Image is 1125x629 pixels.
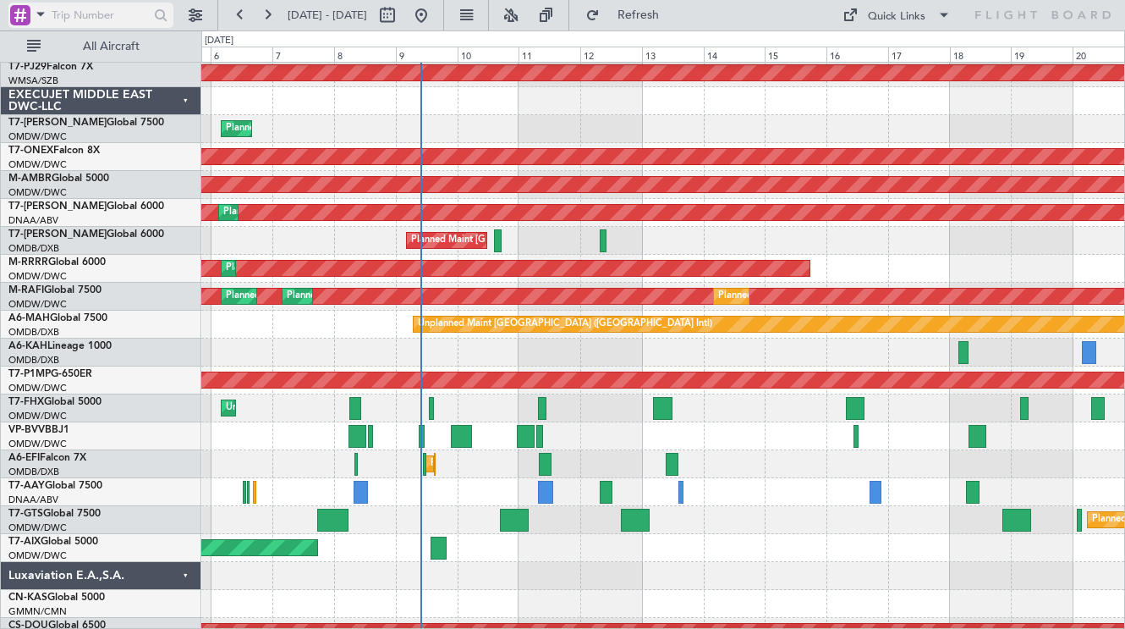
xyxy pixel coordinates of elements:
span: M-RAFI [8,285,44,295]
div: Quick Links [868,8,925,25]
span: T7-GTS [8,509,43,519]
span: M-RRRR [8,257,48,268]
span: Refresh [603,9,674,21]
span: A6-KAH [8,341,47,351]
div: 14 [704,47,766,62]
button: Quick Links [834,2,959,29]
span: T7-AAY [8,481,45,491]
div: 12 [580,47,642,62]
a: DNAA/ABV [8,214,58,227]
a: OMDB/DXB [8,242,59,255]
div: 6 [211,47,272,62]
button: All Aircraft [19,33,184,60]
a: T7-PJ29Falcon 7X [8,62,93,72]
span: T7-FHX [8,397,44,407]
a: OMDW/DWC [8,130,67,143]
a: A6-KAHLineage 1000 [8,341,112,351]
div: 17 [888,47,950,62]
div: 11 [519,47,580,62]
div: Planned Maint Dubai (Al Maktoum Intl) [287,284,453,309]
div: Planned Maint [GEOGRAPHIC_DATA] ([GEOGRAPHIC_DATA] Intl) [411,228,694,253]
span: VP-BVV [8,425,45,435]
div: Unplanned Maint [GEOGRAPHIC_DATA] (Al Maktoum Intl) [226,395,476,421]
a: T7-[PERSON_NAME]Global 7500 [8,118,164,128]
a: T7-FHXGlobal 5000 [8,397,102,407]
a: DNAA/ABV [8,494,58,506]
a: OMDB/DXB [8,466,59,478]
div: 8 [334,47,396,62]
a: CN-KASGlobal 5000 [8,593,105,603]
a: M-RRRRGlobal 6000 [8,257,106,268]
span: T7-PJ29 [8,62,47,72]
a: T7-AAYGlobal 7500 [8,481,102,491]
a: OMDW/DWC [8,298,67,311]
div: 16 [826,47,888,62]
span: T7-[PERSON_NAME] [8,201,107,212]
div: 19 [1011,47,1073,62]
div: 15 [765,47,826,62]
a: GMMN/CMN [8,605,67,618]
a: OMDW/DWC [8,382,67,395]
input: Trip Number [52,3,149,28]
a: A6-MAHGlobal 7500 [8,313,107,323]
div: 13 [642,47,704,62]
a: WMSA/SZB [8,74,58,87]
a: OMDW/DWC [8,438,67,450]
span: A6-MAH [8,313,50,323]
div: Planned Maint Dubai (Al Maktoum Intl) [226,116,392,141]
a: OMDW/DWC [8,186,67,199]
a: OMDW/DWC [8,270,67,283]
div: 9 [396,47,458,62]
div: [DATE] [205,34,233,48]
a: OMDB/DXB [8,354,59,367]
div: Planned Maint Dubai (Al Maktoum Intl) [226,284,392,309]
div: 7 [272,47,334,62]
span: CN-KAS [8,593,47,603]
a: OMDB/DXB [8,326,59,339]
div: Planned Maint Dubai (Al Maktoum Intl) [718,284,885,309]
span: T7-AIX [8,537,41,547]
div: Planned Maint Dubai (Al Maktoum Intl) [226,256,392,281]
a: T7-AIXGlobal 5000 [8,537,98,547]
a: A6-EFIFalcon 7X [8,453,86,463]
div: 18 [950,47,1012,62]
span: T7-P1MP [8,369,51,379]
span: T7-[PERSON_NAME] [8,118,107,128]
a: T7-[PERSON_NAME]Global 6000 [8,201,164,212]
a: T7-ONEXFalcon 8X [8,146,100,156]
a: OMDW/DWC [8,549,67,562]
a: OMDW/DWC [8,521,67,534]
a: VP-BVVBBJ1 [8,425,69,435]
span: [DATE] - [DATE] [288,8,367,23]
button: Refresh [578,2,679,29]
span: T7-ONEX [8,146,53,156]
div: 10 [458,47,519,62]
a: M-RAFIGlobal 7500 [8,285,102,295]
a: T7-GTSGlobal 7500 [8,509,101,519]
div: Planned Maint Dubai (Al Maktoum Intl) [223,200,390,225]
span: A6-EFI [8,453,40,463]
div: Planned Maint Dubai (Al Maktoum Intl) [431,451,597,477]
span: All Aircraft [44,41,178,52]
a: T7-[PERSON_NAME]Global 6000 [8,229,164,240]
span: T7-[PERSON_NAME] [8,229,107,240]
div: Unplanned Maint [GEOGRAPHIC_DATA] ([GEOGRAPHIC_DATA] Intl) [418,312,712,337]
a: OMDW/DWC [8,410,67,422]
a: T7-P1MPG-650ER [8,369,92,379]
span: M-AMBR [8,174,52,184]
a: OMDW/DWC [8,158,67,171]
a: M-AMBRGlobal 5000 [8,174,109,184]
